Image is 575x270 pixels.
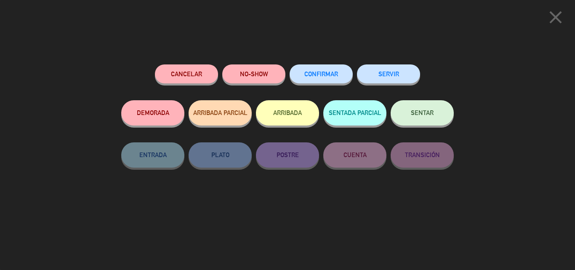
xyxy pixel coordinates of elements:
[391,100,454,126] button: SENTAR
[189,100,252,126] button: ARRIBADA PARCIAL
[193,109,248,116] span: ARRIBADA PARCIAL
[411,109,434,116] span: SENTAR
[121,142,184,168] button: ENTRADA
[222,64,285,83] button: NO-SHOW
[290,64,353,83] button: CONFIRMAR
[121,100,184,126] button: DEMORADA
[323,142,386,168] button: CUENTA
[189,142,252,168] button: PLATO
[357,64,420,83] button: SERVIR
[256,142,319,168] button: POSTRE
[256,100,319,126] button: ARRIBADA
[543,6,569,31] button: close
[323,100,386,126] button: SENTADA PARCIAL
[155,64,218,83] button: Cancelar
[391,142,454,168] button: TRANSICIÓN
[545,7,566,28] i: close
[304,70,338,78] span: CONFIRMAR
